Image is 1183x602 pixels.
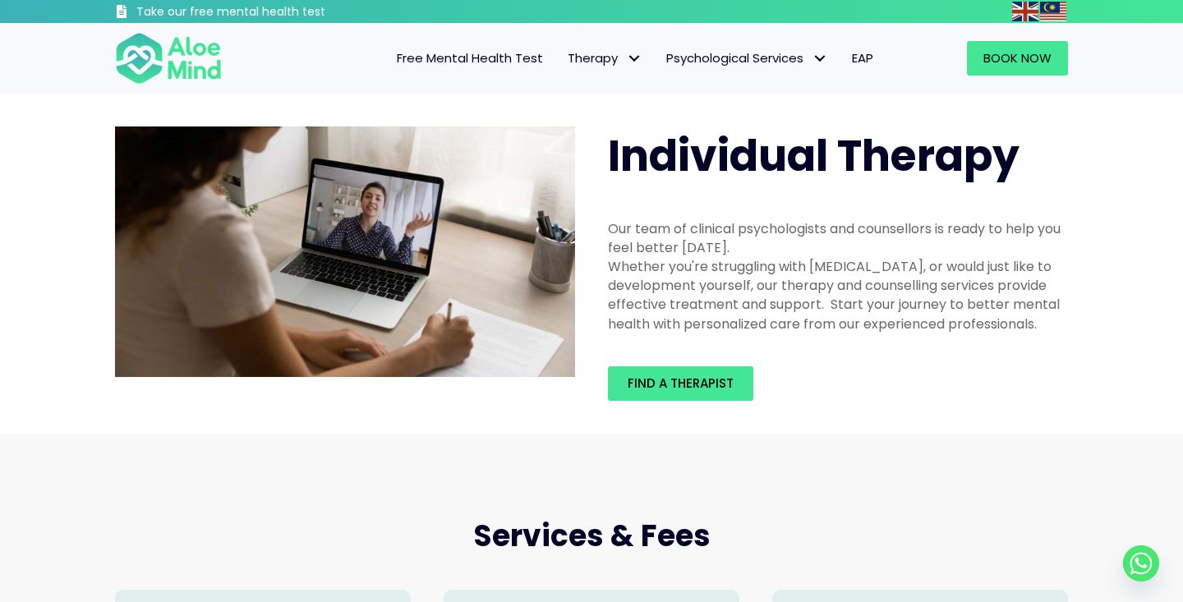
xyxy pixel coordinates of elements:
[608,366,753,401] a: Find a therapist
[622,47,646,71] span: Therapy: submenu
[136,4,413,21] h3: Take our free mental health test
[397,49,543,67] span: Free Mental Health Test
[384,41,555,76] a: Free Mental Health Test
[666,49,827,67] span: Psychological Services
[243,41,886,76] nav: Menu
[1040,2,1068,21] a: Malay
[1012,2,1040,21] a: English
[115,126,575,378] img: Therapy online individual
[555,41,654,76] a: TherapyTherapy: submenu
[1012,2,1038,21] img: en
[967,41,1068,76] a: Book Now
[608,219,1068,257] div: Our team of clinical psychologists and counsellors is ready to help you feel better [DATE].
[473,515,711,557] span: Services & Fees
[115,31,222,85] img: Aloe mind Logo
[852,49,873,67] span: EAP
[608,126,1020,186] span: Individual Therapy
[983,49,1052,67] span: Book Now
[654,41,840,76] a: Psychological ServicesPsychological Services: submenu
[608,257,1068,333] div: Whether you're struggling with [MEDICAL_DATA], or would just like to development yourself, our th...
[115,4,413,23] a: Take our free mental health test
[840,41,886,76] a: EAP
[568,49,642,67] span: Therapy
[1040,2,1066,21] img: ms
[808,47,831,71] span: Psychological Services: submenu
[628,375,734,392] span: Find a therapist
[1123,545,1159,581] a: Whatsapp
